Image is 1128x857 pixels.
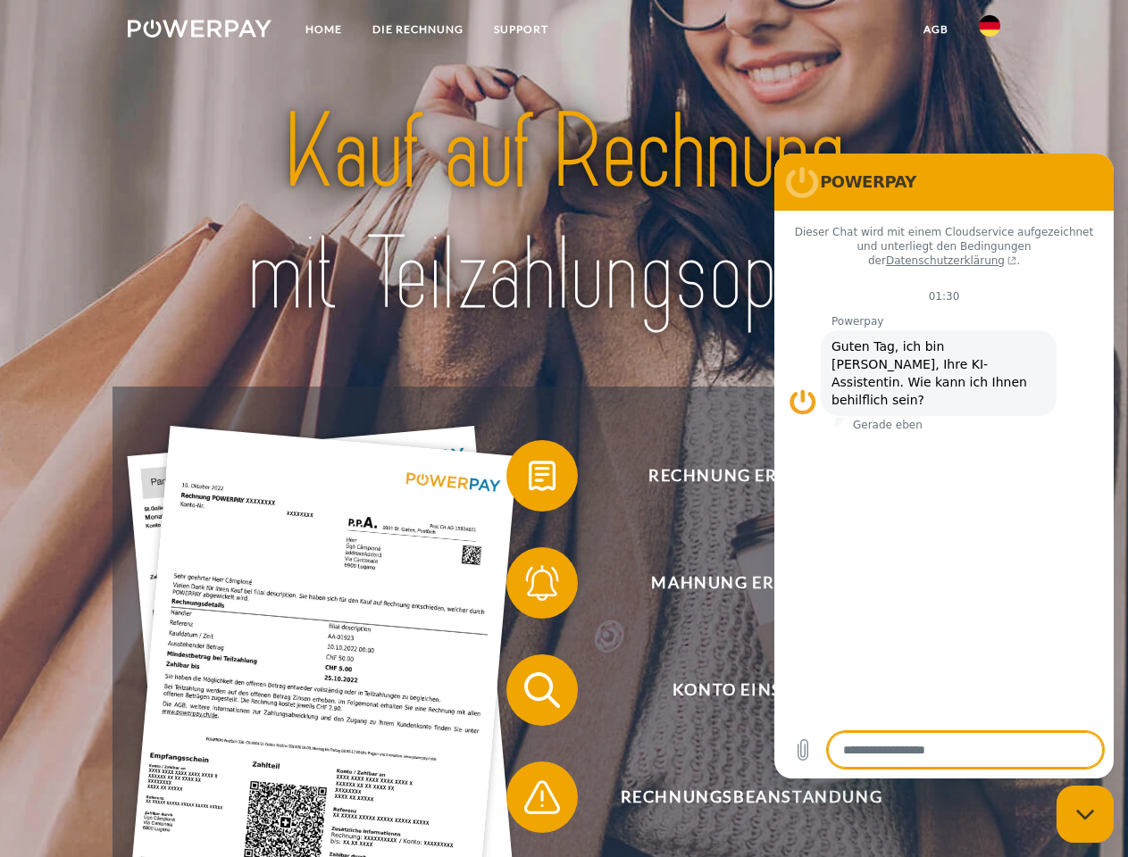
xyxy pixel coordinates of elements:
button: Rechnungsbeanstandung [506,761,971,833]
span: Konto einsehen [532,654,970,726]
img: logo-powerpay-white.svg [128,20,272,37]
iframe: Messaging-Fenster [774,154,1114,778]
img: de [979,15,1000,37]
img: qb_search.svg [520,668,564,712]
a: Home [290,13,357,46]
iframe: Schaltfläche zum Öffnen des Messaging-Fensters; Konversation läuft [1057,786,1114,843]
button: Konto einsehen [506,654,971,726]
img: title-powerpay_de.svg [171,86,957,342]
span: Rechnungsbeanstandung [532,761,970,833]
img: qb_bell.svg [520,561,564,605]
img: qb_bill.svg [520,453,564,498]
a: agb [908,13,964,46]
span: Mahnung erhalten? [532,547,970,619]
a: DIE RECHNUNG [357,13,479,46]
img: qb_warning.svg [520,775,564,820]
button: Mahnung erhalten? [506,547,971,619]
a: SUPPORT [479,13,564,46]
button: Rechnung erhalten? [506,440,971,512]
span: Rechnung erhalten? [532,440,970,512]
